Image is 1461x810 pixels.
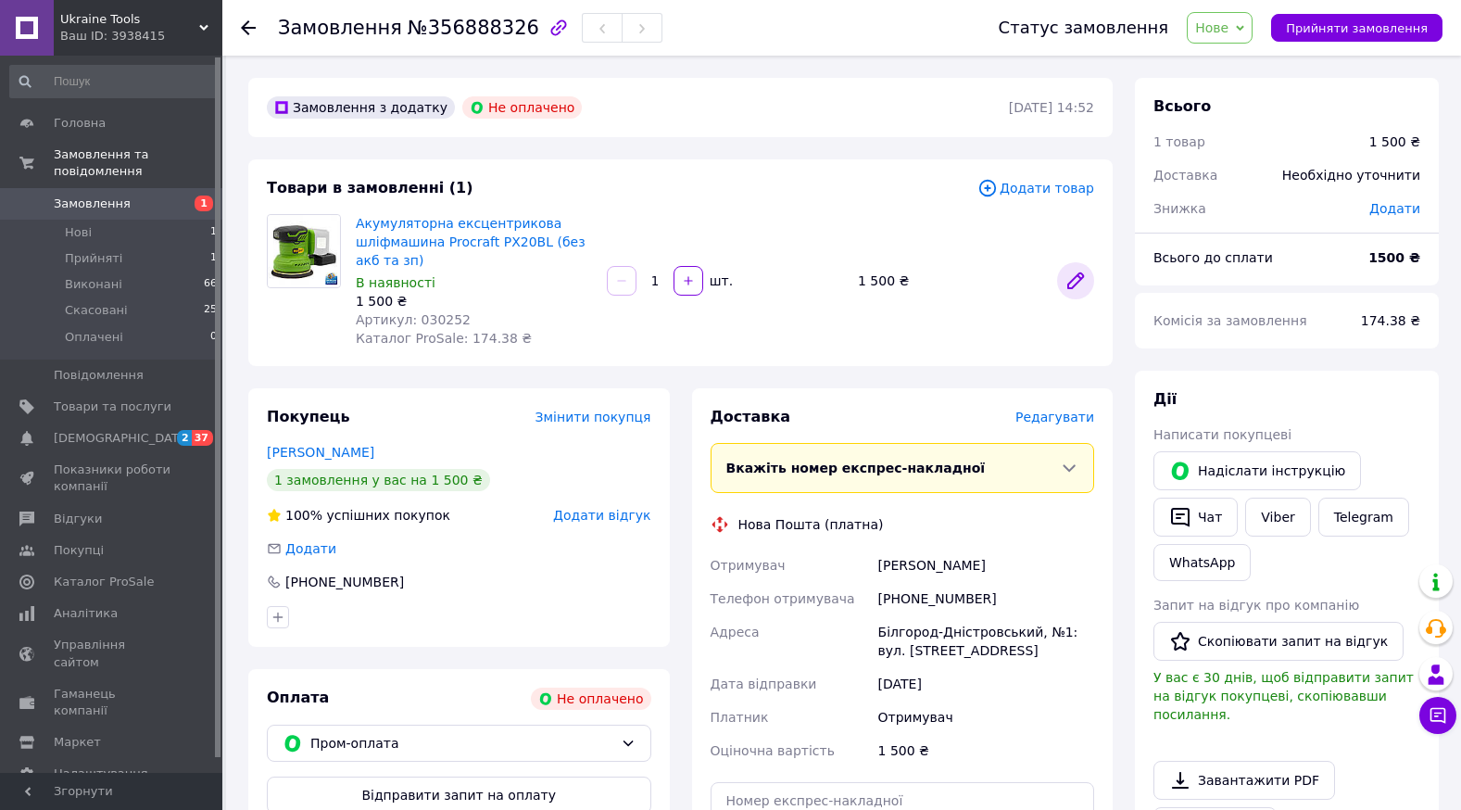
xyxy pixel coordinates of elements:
[734,515,888,534] div: Нова Пошта (платна)
[54,367,144,384] span: Повідомлення
[356,292,592,310] div: 1 500 ₴
[711,408,791,425] span: Доставка
[267,179,473,196] span: Товари в замовленні (1)
[65,329,123,346] span: Оплачені
[1153,201,1206,216] span: Знижка
[850,268,1050,294] div: 1 500 ₴
[267,689,329,706] span: Оплата
[60,28,222,44] div: Ваш ID: 3938415
[1153,134,1205,149] span: 1 товар
[553,508,650,523] span: Додати відгук
[1153,670,1414,722] span: У вас є 30 днів, щоб відправити запит на відгук покупцеві, скопіювавши посилання.
[408,17,539,39] span: №356888326
[1153,544,1251,581] a: WhatsApp
[54,430,191,447] span: [DEMOGRAPHIC_DATA]
[1318,498,1409,537] a: Telegram
[54,462,171,495] span: Показники роботи компанії
[267,96,455,119] div: Замовлення з додатку
[462,96,582,119] div: Не оплачено
[65,302,128,319] span: Скасовані
[1369,133,1420,151] div: 1 500 ₴
[195,196,213,211] span: 1
[241,19,256,37] div: Повернутися назад
[1195,20,1228,35] span: Нове
[1153,427,1291,442] span: Написати покупцеві
[285,508,322,523] span: 100%
[54,511,102,527] span: Відгуки
[9,65,219,98] input: Пошук
[711,591,855,606] span: Телефон отримувача
[1245,498,1310,537] a: Viber
[875,734,1098,767] div: 1 500 ₴
[1419,697,1456,734] button: Чат з покупцем
[1153,761,1335,800] a: Завантажити PDF
[356,312,471,327] span: Артикул: 030252
[535,410,651,424] span: Змінити покупця
[177,430,192,446] span: 2
[875,701,1098,734] div: Отримувач
[310,733,613,753] span: Пром-оплата
[54,734,101,751] span: Маркет
[54,574,154,590] span: Каталог ProSale
[283,573,406,591] div: [PHONE_NUMBER]
[875,582,1098,615] div: [PHONE_NUMBER]
[54,399,171,415] span: Товари та послуги
[711,558,786,573] span: Отримувач
[210,329,217,346] span: 0
[711,743,835,758] span: Оціночна вартість
[1009,100,1094,115] time: [DATE] 14:52
[356,331,532,346] span: Каталог ProSale: 174.38 ₴
[875,667,1098,701] div: [DATE]
[285,541,336,556] span: Додати
[726,461,986,475] span: Вкажіть номер експрес-накладної
[1153,250,1273,265] span: Всього до сплати
[54,115,106,132] span: Головна
[210,250,217,267] span: 1
[1153,168,1217,183] span: Доставка
[204,276,217,293] span: 66
[977,178,1094,198] span: Додати товар
[192,430,213,446] span: 37
[210,224,217,241] span: 1
[1271,155,1431,196] div: Необхідно уточнити
[1368,250,1420,265] b: 1500 ₴
[1153,313,1307,328] span: Комісія за замовлення
[1057,262,1094,299] a: Редагувати
[1153,451,1361,490] button: Надіслати інструкцію
[1271,14,1442,42] button: Прийняти замовлення
[54,542,104,559] span: Покупці
[711,677,817,691] span: Дата відправки
[1153,622,1404,661] button: Скопіювати запит на відгук
[278,17,402,39] span: Замовлення
[1153,97,1211,115] span: Всього
[268,215,340,287] img: Акумуляторна ексцентрикова шліфмашина Procraft PX20BL (без акб та зп)
[1153,598,1359,613] span: Запит на відгук про компанію
[54,196,131,212] span: Замовлення
[65,224,92,241] span: Нові
[356,216,586,268] a: Акумуляторна ексцентрикова шліфмашина Procraft PX20BL (без акб та зп)
[1369,201,1420,216] span: Додати
[1153,390,1177,408] span: Дії
[54,146,222,180] span: Замовлення та повідомлення
[705,272,735,290] div: шт.
[356,275,435,290] span: В наявності
[267,506,450,525] div: успішних покупок
[999,19,1169,37] div: Статус замовлення
[1286,21,1428,35] span: Прийняти замовлення
[65,276,122,293] span: Виконані
[875,549,1098,582] div: [PERSON_NAME]
[267,469,490,491] div: 1 замовлення у вас на 1 500 ₴
[1015,410,1094,424] span: Редагувати
[54,766,148,782] span: Налаштування
[65,250,122,267] span: Прийняті
[1361,313,1420,328] span: 174.38 ₴
[875,615,1098,667] div: Білгород-Дністровський, №1: вул. [STREET_ADDRESS]
[267,445,374,460] a: [PERSON_NAME]
[54,605,118,622] span: Аналітика
[711,710,769,725] span: Платник
[60,11,199,28] span: Ukraine Tools
[54,686,171,719] span: Гаманець компанії
[54,637,171,670] span: Управління сайтом
[1153,498,1238,537] button: Чат
[204,302,217,319] span: 25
